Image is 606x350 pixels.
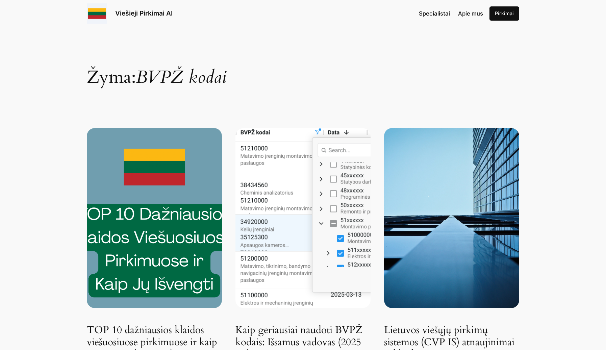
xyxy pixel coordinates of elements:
span: Specialistai [419,10,450,17]
a: Viešieji Pirkimai AI [115,9,173,17]
a: Apie mus [458,9,483,18]
h1: Žyma: [87,33,519,86]
img: Lietuvos viešųjų pirkimų sistemos (CVP IS) atnaujinimai ir klaidų prevencija [384,128,519,308]
img: Kaip geriausiai naudoti BVPŽ kodais: Išsamus vadovas (2025 m.) [235,128,371,308]
nav: Navigation [419,9,483,18]
img: Viešieji pirkimai logo [87,3,107,24]
a: Specialistai [419,9,450,18]
span: Apie mus [458,10,483,17]
img: TOP 10 dažniausios klaidos viešuosiuose pirkimuose ir kaip jų išvengti (2025 m.) [87,128,222,308]
a: Pirkimai [489,6,519,21]
span: BVPŽ kodai [136,65,226,89]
